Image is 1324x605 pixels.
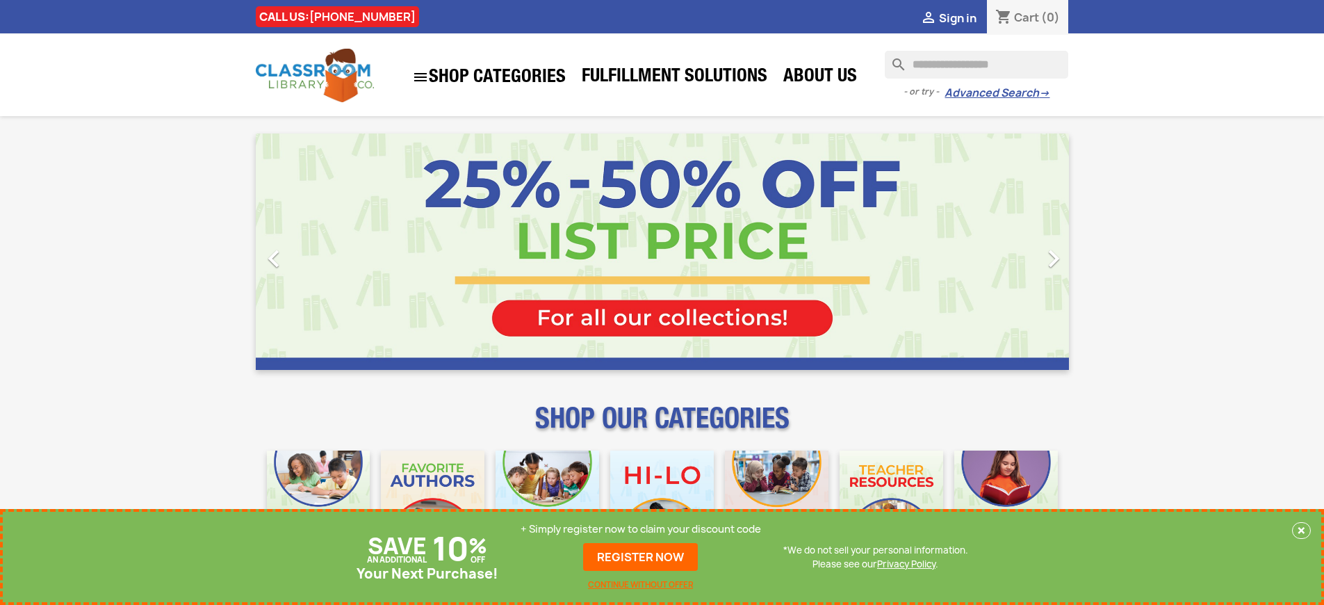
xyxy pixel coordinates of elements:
img: CLC_Teacher_Resources_Mobile.jpg [840,451,943,554]
i:  [920,10,937,27]
span: Sign in [939,10,976,26]
i:  [1036,241,1071,276]
img: CLC_HiLo_Mobile.jpg [610,451,714,554]
a:  Sign in [920,10,976,26]
img: CLC_Dyslexia_Mobile.jpg [954,451,1058,554]
input: Search [885,51,1068,79]
a: About Us [776,64,864,92]
span: - or try - [904,85,945,99]
a: Previous [256,134,378,370]
a: SHOP CATEGORIES [405,62,573,92]
img: Classroom Library Company [256,49,374,102]
a: [PHONE_NUMBER] [309,9,416,24]
a: Next [947,134,1069,370]
div: CALL US: [256,6,419,27]
i:  [412,69,429,86]
span: Cart [1014,10,1039,25]
img: CLC_Fiction_Nonfiction_Mobile.jpg [725,451,828,554]
a: Fulfillment Solutions [575,64,774,92]
img: CLC_Favorite_Authors_Mobile.jpg [381,451,484,554]
i:  [256,241,291,276]
i: shopping_cart [995,10,1012,26]
i: search [885,51,901,67]
span: → [1039,86,1049,100]
p: SHOP OUR CATEGORIES [256,414,1069,439]
img: CLC_Bulk_Mobile.jpg [267,451,370,554]
a: Advanced Search→ [945,86,1049,100]
img: CLC_Phonics_And_Decodables_Mobile.jpg [496,451,599,554]
ul: Carousel container [256,134,1069,370]
span: (0) [1041,10,1060,25]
